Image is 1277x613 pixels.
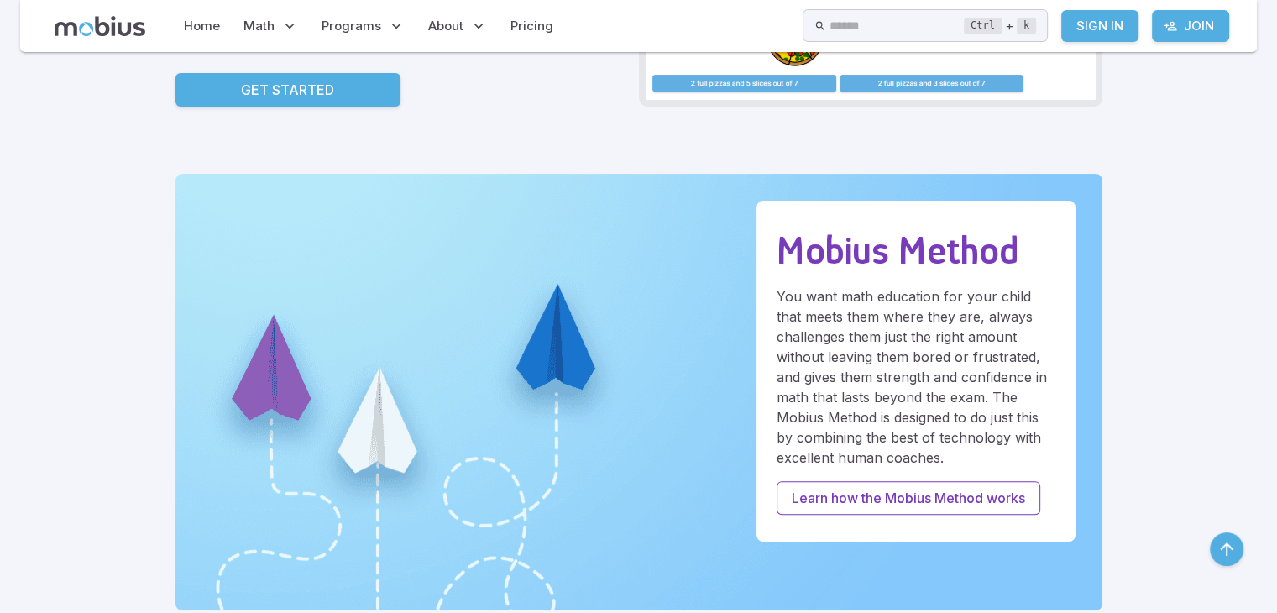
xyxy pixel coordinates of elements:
[505,7,558,45] a: Pricing
[964,18,1002,34] kbd: Ctrl
[322,17,381,35] span: Programs
[241,80,334,100] p: Get Started
[175,73,400,107] a: Get Started
[777,228,1055,273] h2: Mobius Method
[964,16,1036,36] div: +
[792,488,1025,508] p: Learn how the Mobius Method works
[179,7,225,45] a: Home
[243,17,275,35] span: Math
[1152,10,1229,42] a: Join
[777,286,1055,468] p: You want math education for your child that meets them where they are, always challenges them jus...
[777,481,1040,515] a: Learn how the Mobius Method works
[1061,10,1138,42] a: Sign In
[175,174,1102,610] img: Unique Paths
[1017,18,1036,34] kbd: k
[428,17,463,35] span: About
